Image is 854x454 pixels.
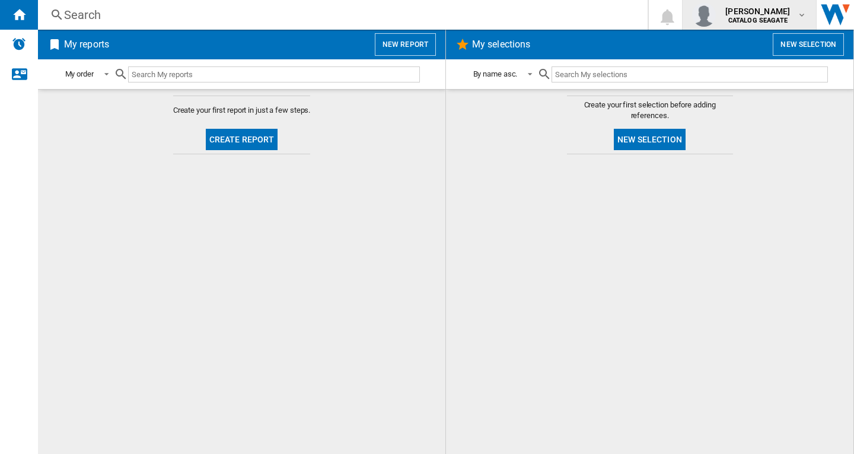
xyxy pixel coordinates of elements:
span: Create your first selection before adding references. [567,100,733,121]
span: [PERSON_NAME] [725,5,790,17]
div: By name asc. [473,69,518,78]
img: profile.jpg [692,3,716,27]
h2: My reports [62,33,111,56]
input: Search My selections [552,66,827,82]
input: Search My reports [128,66,420,82]
button: New selection [614,129,686,150]
span: Create your first report in just a few steps. [173,105,311,116]
button: Create report [206,129,278,150]
div: Search [64,7,617,23]
img: alerts-logo.svg [12,37,26,51]
b: CATALOG SEAGATE [728,17,788,24]
h2: My selections [470,33,533,56]
button: New selection [773,33,844,56]
button: New report [375,33,436,56]
div: My order [65,69,94,78]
